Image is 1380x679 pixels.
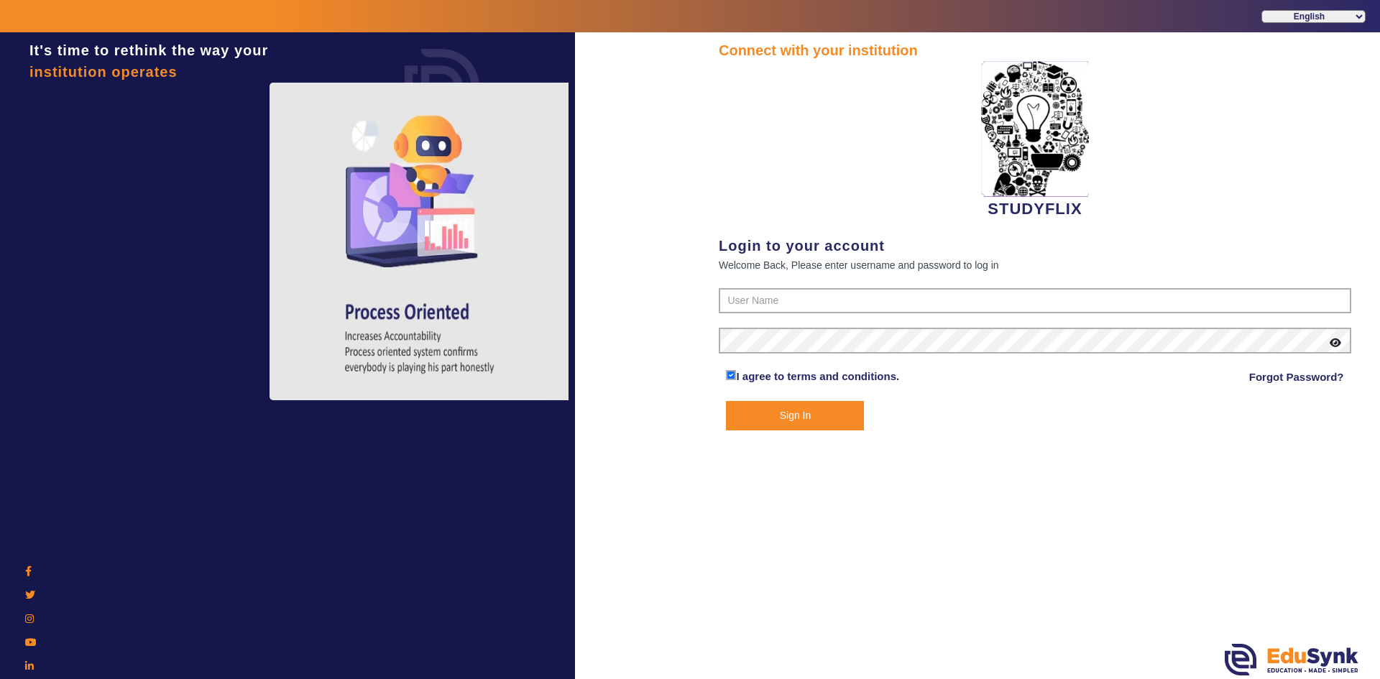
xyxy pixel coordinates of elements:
[726,401,864,430] button: Sign In
[29,64,178,80] span: institution operates
[29,42,268,58] span: It's time to rethink the way your
[388,32,496,140] img: login.png
[719,61,1351,221] div: STUDYFLIX
[736,370,899,382] a: I agree to terms and conditions.
[1249,369,1344,386] a: Forgot Password?
[1225,644,1358,675] img: edusynk.png
[719,288,1351,314] input: User Name
[719,40,1351,61] div: Connect with your institution
[981,61,1089,197] img: 2da83ddf-6089-4dce-a9e2-416746467bdd
[719,257,1351,274] div: Welcome Back, Please enter username and password to log in
[719,235,1351,257] div: Login to your account
[270,83,571,400] img: login4.png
